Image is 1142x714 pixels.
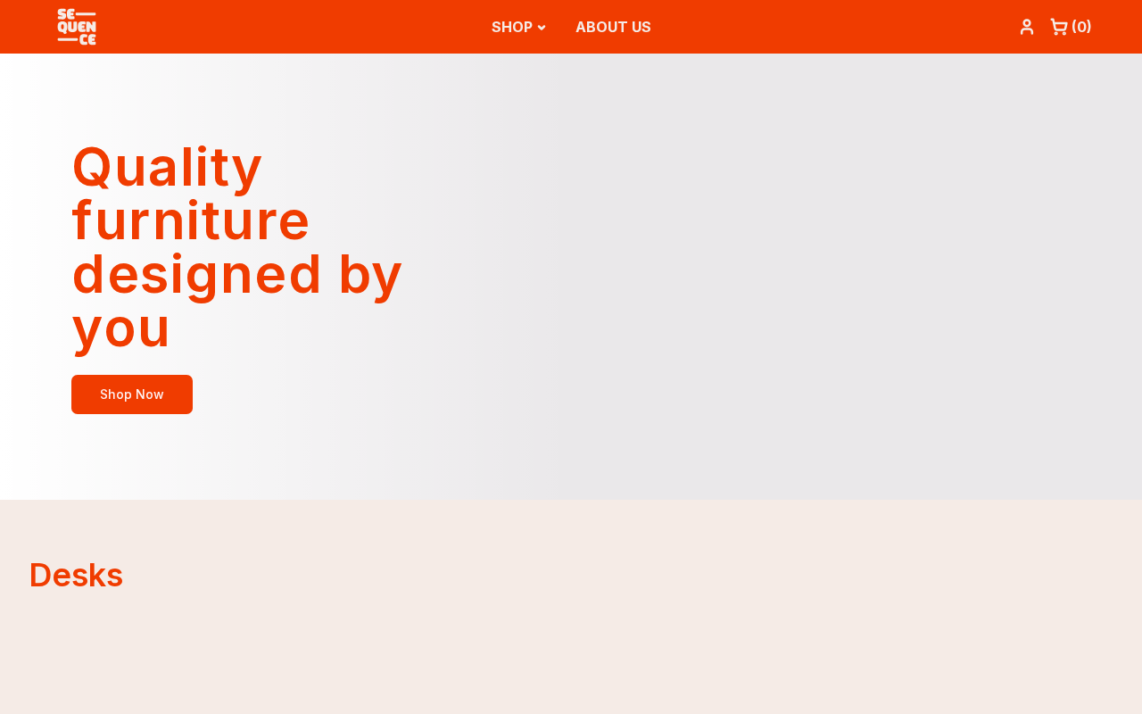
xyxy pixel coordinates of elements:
h2: Desks [29,557,1113,593]
video: Your browser does not support the video tag. [571,54,1142,500]
div: ( 0 ) [1072,16,1092,37]
button: SHOP [492,2,547,52]
a: ABOUT US [575,18,651,36]
h1: Quality furniture designed by you [71,139,500,353]
a: Shop Now [71,375,193,414]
